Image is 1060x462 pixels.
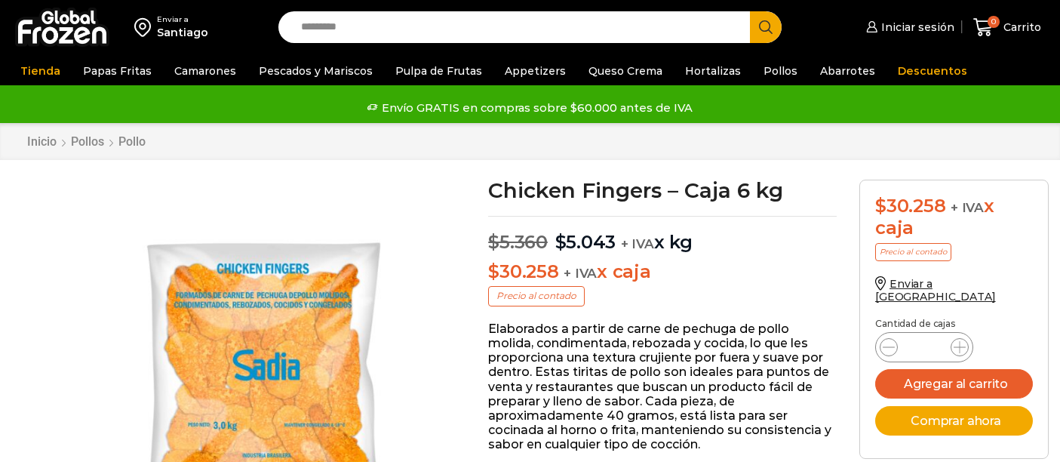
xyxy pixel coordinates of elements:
a: 0 Carrito [969,10,1045,45]
a: Pescados y Mariscos [251,57,380,85]
a: Papas Fritas [75,57,159,85]
input: Product quantity [910,337,939,358]
p: Precio al contado [875,243,951,261]
span: $ [875,195,886,217]
a: Descuentos [890,57,975,85]
span: 0 [988,16,1000,28]
span: $ [488,231,499,253]
p: x kg [488,216,837,254]
a: Pulpa de Frutas [388,57,490,85]
bdi: 5.360 [488,231,548,253]
button: Agregar al carrito [875,369,1033,399]
p: Elaborados a partir de carne de pechuga de pollo molida, condimentada, rebozada y cocida, lo que ... [488,322,837,452]
img: address-field-icon.svg [134,14,157,40]
nav: Breadcrumb [26,134,146,149]
span: $ [555,231,567,253]
button: Search button [750,11,782,43]
p: Precio al contado [488,286,585,306]
p: x caja [488,261,837,283]
a: Iniciar sesión [862,12,954,42]
a: Pollo [118,134,146,149]
span: Iniciar sesión [877,20,954,35]
span: + IVA [564,266,597,281]
bdi: 30.258 [875,195,945,217]
div: Santiago [157,25,208,40]
h1: Chicken Fingers – Caja 6 kg [488,180,837,201]
span: + IVA [621,236,654,251]
a: Queso Crema [581,57,670,85]
a: Pollos [70,134,105,149]
bdi: 30.258 [488,260,558,282]
button: Comprar ahora [875,406,1033,436]
span: Carrito [1000,20,1041,35]
span: + IVA [951,200,984,215]
p: Cantidad de cajas [875,319,1033,329]
a: Tienda [13,57,68,85]
a: Hortalizas [677,57,748,85]
a: Pollos [756,57,805,85]
a: Appetizers [497,57,573,85]
span: $ [488,260,499,282]
div: Enviar a [157,14,208,25]
a: Enviar a [GEOGRAPHIC_DATA] [875,277,996,303]
a: Abarrotes [813,57,883,85]
a: Camarones [167,57,244,85]
a: Inicio [26,134,57,149]
div: x caja [875,196,1033,239]
bdi: 5.043 [555,231,616,253]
